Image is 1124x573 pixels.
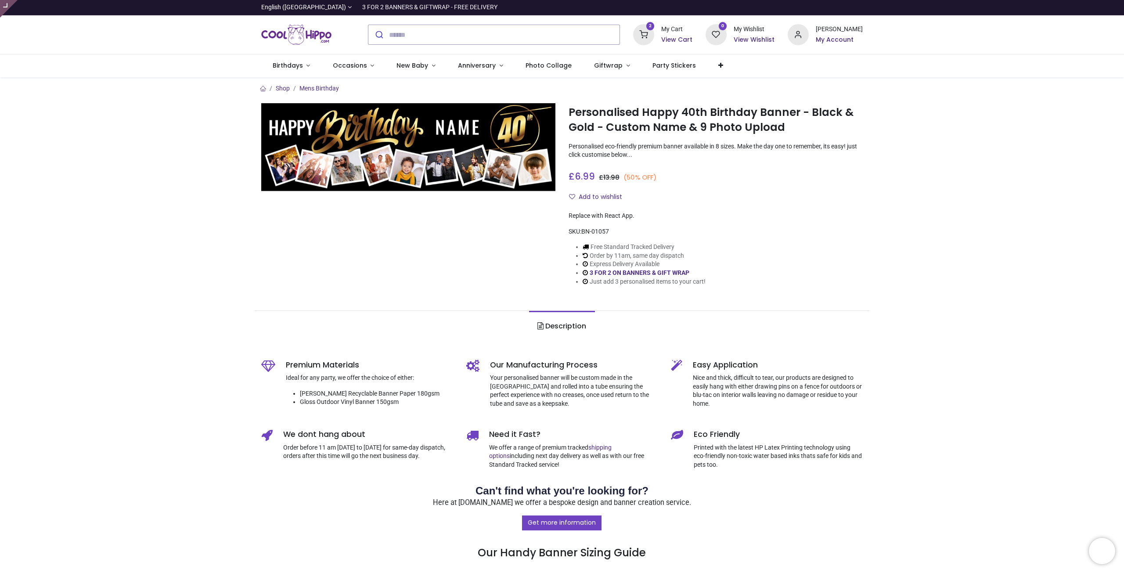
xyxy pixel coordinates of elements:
[362,3,497,12] div: 3 FOR 2 BANNERS & GIFTWRAP - FREE DELIVERY
[694,429,863,440] h5: Eco Friendly
[719,22,727,30] sup: 0
[583,54,641,77] a: Giftwrap
[261,54,321,77] a: Birthdays
[529,311,594,342] a: Description
[734,25,775,34] div: My Wishlist
[569,194,575,200] i: Add to wishlist
[569,142,863,159] p: Personalised eco-friendly premium banner available in 8 sizes. Make the day one to remember, its ...
[276,85,290,92] a: Shop
[300,398,453,407] li: Gloss Outdoor Vinyl Banner 150gsm
[396,61,428,70] span: New Baby
[661,36,692,44] a: View Cart
[385,54,447,77] a: New Baby
[299,85,339,92] a: Mens Birthday
[261,22,331,47] img: Cool Hippo
[261,515,863,561] h3: Our Handy Banner Sizing Guide
[321,54,385,77] a: Occasions
[594,61,623,70] span: Giftwrap
[261,103,555,191] img: Personalised Happy 40th Birthday Banner - Black & Gold - Custom Name & 9 Photo Upload
[816,36,863,44] a: My Account
[652,61,696,70] span: Party Stickers
[489,429,658,440] h5: Need it Fast?
[261,498,863,508] p: Here at [DOMAIN_NAME] we offer a bespoke design and banner creation service.
[693,374,863,408] p: Nice and thick, difficult to tear, our products are designed to easily hang with either drawing p...
[581,228,609,235] span: BN-01057
[261,3,352,12] a: English ([GEOGRAPHIC_DATA])
[283,443,453,461] p: Order before 11 am [DATE] to [DATE] for same-day dispatch, orders after this time will go the nex...
[590,269,689,276] a: 3 FOR 2 ON BANNERS & GIFT WRAP
[583,243,706,252] li: Free Standard Tracked Delivery
[583,260,706,269] li: Express Delivery Available
[300,389,453,398] li: [PERSON_NAME] Recyclable Banner Paper 180gsm
[522,515,602,530] a: Get more information
[261,22,331,47] a: Logo of Cool Hippo
[583,252,706,260] li: Order by 11am, same day dispatch
[368,25,389,44] button: Submit
[261,483,863,498] h2: Can't find what you're looking for?
[706,31,727,38] a: 0
[734,36,775,44] a: View Wishlist
[623,173,657,182] small: (50% OFF)
[490,360,658,371] h5: Our Manufacturing Process
[286,374,453,382] p: Ideal for any party, we offer the choice of either:
[694,443,863,469] p: Printed with the latest HP Latex Printing technology using eco-friendly non-toxic water based ink...
[569,170,595,183] span: £
[1089,538,1115,564] iframe: Brevo live chat
[526,61,572,70] span: Photo Collage
[286,360,453,371] h5: Premium Materials
[693,360,863,371] h5: Easy Application
[569,105,863,135] h1: Personalised Happy 40th Birthday Banner - Black & Gold - Custom Name & 9 Photo Upload
[458,61,496,70] span: Anniversary
[489,443,658,469] p: We offer a range of premium tracked including next day delivery as well as with our free Standard...
[678,3,863,12] iframe: Customer reviews powered by Trustpilot
[633,31,654,38] a: 2
[646,22,655,30] sup: 2
[273,61,303,70] span: Birthdays
[447,54,514,77] a: Anniversary
[599,173,620,182] span: £
[569,190,630,205] button: Add to wishlistAdd to wishlist
[283,429,453,440] h5: We dont hang about
[569,227,863,236] div: SKU:
[603,173,620,182] span: 13.98
[490,374,658,408] p: Your personalised banner will be custom made in the [GEOGRAPHIC_DATA] and rolled into a tube ensu...
[661,25,692,34] div: My Cart
[569,212,863,220] div: Replace with React App.
[583,277,706,286] li: Just add 3 personalised items to your cart!
[816,25,863,34] div: [PERSON_NAME]
[575,170,595,183] span: 6.99
[333,61,367,70] span: Occasions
